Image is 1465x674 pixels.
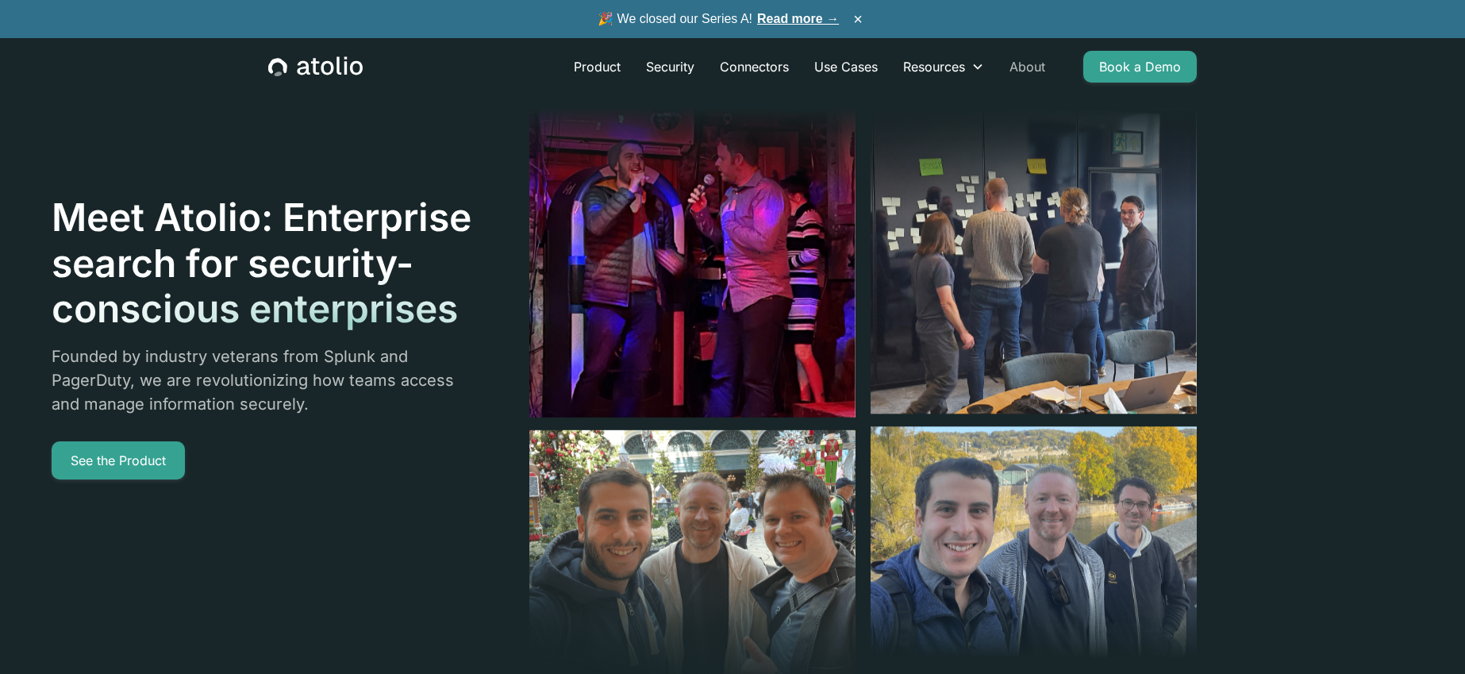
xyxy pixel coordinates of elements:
a: Security [633,51,707,83]
a: Product [561,51,633,83]
a: About [997,51,1058,83]
img: image [871,67,1197,414]
img: image [871,426,1197,666]
div: Resources [890,51,997,83]
iframe: Chat Widget [1386,598,1465,674]
img: image [529,69,856,417]
a: Connectors [707,51,802,83]
div: Resources [903,57,965,76]
a: home [268,56,363,77]
p: Founded by industry veterans from Splunk and PagerDuty, we are revolutionizing how teams access a... [52,345,474,416]
a: Read more → [757,12,839,25]
a: See the Product [52,441,185,480]
a: Use Cases [802,51,890,83]
span: 🎉 We closed our Series A! [598,10,839,29]
h1: Meet Atolio: Enterprise search for security-conscious enterprises [52,194,474,332]
button: × [848,10,867,28]
a: Book a Demo [1083,51,1197,83]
